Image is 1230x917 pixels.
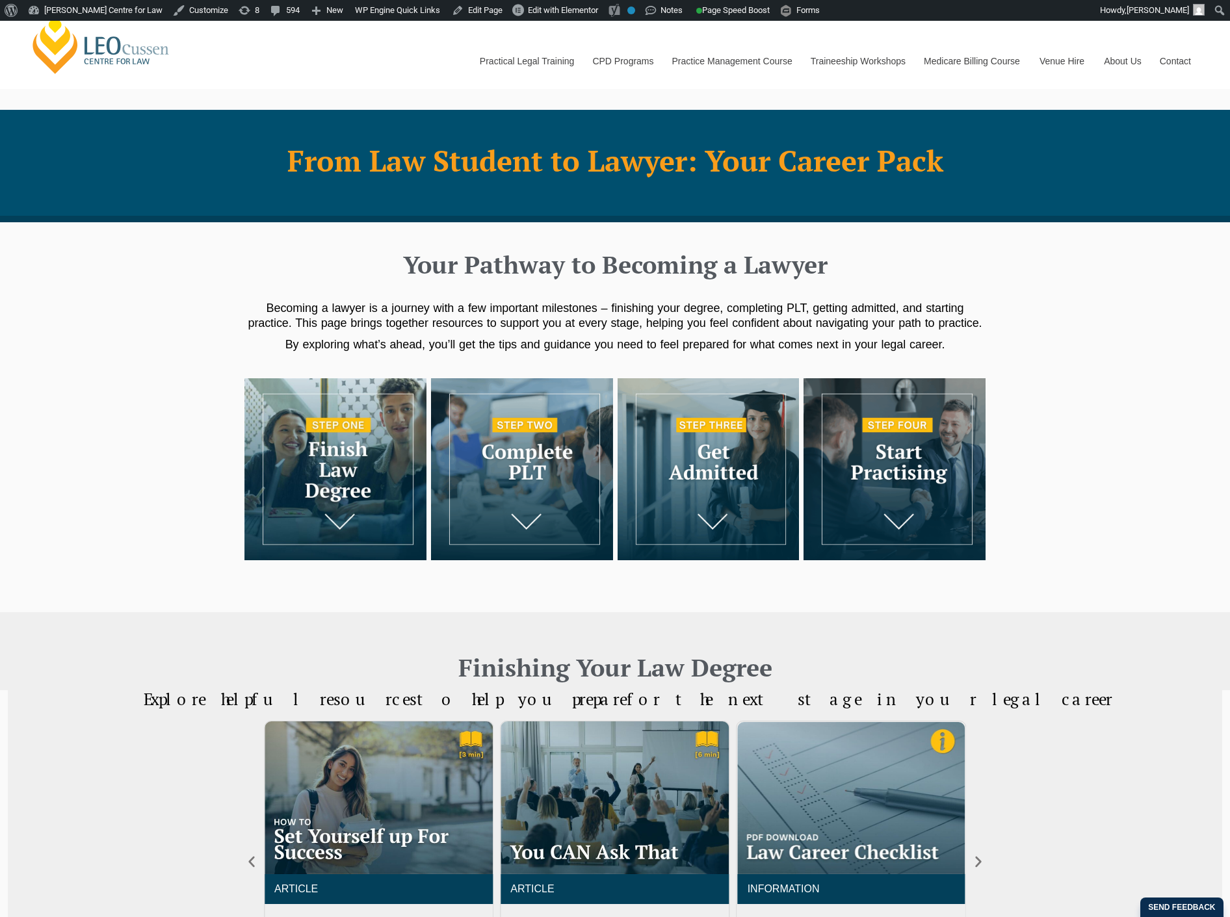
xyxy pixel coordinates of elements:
[244,651,986,684] h2: Finishing Your Law Degree
[748,883,820,894] a: INFORMATION
[1094,33,1150,89] a: About Us
[244,855,259,869] div: Previous slide
[1143,830,1197,885] iframe: LiveChat chat widget
[285,338,945,351] span: By exploring what’s ahead, you’ll get the tips and guidance you need to feel prepared for what co...
[801,33,914,89] a: Traineeship Workshops
[662,33,801,89] a: Practice Management Course
[1030,33,1094,89] a: Venue Hire
[627,688,1112,710] span: for the next stage in your legal career
[1150,33,1201,89] a: Contact
[251,248,979,281] h2: Your Pathway to Becoming a Lawyer
[470,33,583,89] a: Practical Legal Training
[144,688,417,710] span: Explore helpful resources
[627,6,635,14] div: No index
[971,855,986,869] div: Next slide
[582,33,662,89] a: CPD Programs
[528,5,598,15] span: Edit with Elementor
[248,302,982,329] span: Becoming a lawyer is a journey with a few important milestones – finishing your degree, completin...
[251,144,979,177] h1: From Law Student to Lawyer: Your Career Pack
[510,883,554,894] a: ARTICLE
[29,14,173,75] a: [PERSON_NAME] Centre for Law
[1127,5,1189,15] span: [PERSON_NAME]
[572,688,627,710] span: prepare
[914,33,1030,89] a: Medicare Billing Course
[274,883,318,894] a: ARTICLE
[417,688,572,710] span: to help you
